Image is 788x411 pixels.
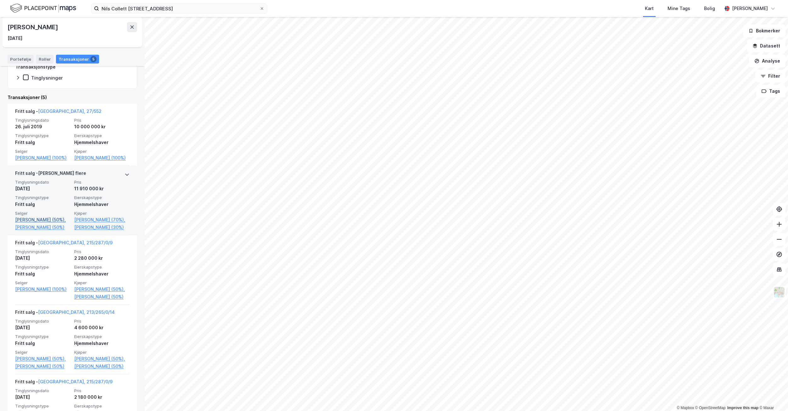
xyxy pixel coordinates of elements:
[36,55,53,64] div: Roller
[56,55,99,64] div: Transaksjoner
[695,406,726,410] a: OpenStreetMap
[74,403,130,409] span: Eierskapstype
[74,363,130,370] a: [PERSON_NAME] (50%)
[15,324,70,331] div: [DATE]
[38,379,113,384] a: [GEOGRAPHIC_DATA], 215/287/0/9
[15,286,70,293] a: [PERSON_NAME] (100%)
[31,75,63,81] div: Tinglysninger
[15,355,70,363] a: [PERSON_NAME] (50%),
[74,154,130,162] a: [PERSON_NAME] (100%)
[15,270,70,278] div: Fritt salg
[90,56,97,62] div: 5
[15,319,70,324] span: Tinglysningsdato
[74,388,130,393] span: Pris
[749,55,785,67] button: Analyse
[743,25,785,37] button: Bokmerker
[773,286,785,298] img: Z
[74,254,130,262] div: 2 280 000 kr
[74,201,130,208] div: Hjemmelshaver
[15,63,56,71] div: Transaksjonstype
[15,254,70,262] div: [DATE]
[74,118,130,123] span: Pris
[74,286,130,293] a: [PERSON_NAME] (50%),
[74,249,130,254] span: Pris
[15,350,70,355] span: Selger
[15,123,70,131] div: 26. juli 2019
[15,363,70,370] a: [PERSON_NAME] (50%)
[74,280,130,286] span: Kjøper
[668,5,690,12] div: Mine Tags
[8,55,34,64] div: Portefølje
[757,381,788,411] div: Kontrollprogram for chat
[15,334,70,339] span: Tinglysningstype
[15,393,70,401] div: [DATE]
[8,22,59,32] div: [PERSON_NAME]
[74,195,130,200] span: Eierskapstype
[74,340,130,347] div: Hjemmelshaver
[755,70,785,82] button: Filter
[15,403,70,409] span: Tinglysningstype
[38,108,102,114] a: [GEOGRAPHIC_DATA], 27/552
[74,270,130,278] div: Hjemmelshaver
[99,4,259,13] input: Søk på adresse, matrikkel, gårdeiere, leietakere eller personer
[677,406,694,410] a: Mapbox
[732,5,768,12] div: [PERSON_NAME]
[8,35,22,42] div: [DATE]
[15,180,70,185] span: Tinglysningsdato
[15,308,115,319] div: Fritt salg -
[15,340,70,347] div: Fritt salg
[15,169,86,180] div: Fritt salg - [PERSON_NAME] flere
[15,224,70,231] a: [PERSON_NAME] (50%)
[74,393,130,401] div: 2 180 000 kr
[15,185,70,192] div: [DATE]
[15,378,113,388] div: Fritt salg -
[74,133,130,138] span: Eierskapstype
[15,388,70,393] span: Tinglysningsdato
[15,249,70,254] span: Tinglysningsdato
[727,406,758,410] a: Improve this map
[74,293,130,301] a: [PERSON_NAME] (50%)
[74,355,130,363] a: [PERSON_NAME] (50%),
[38,240,113,245] a: [GEOGRAPHIC_DATA], 215/287/0/9
[15,154,70,162] a: [PERSON_NAME] (100%)
[15,280,70,286] span: Selger
[74,224,130,231] a: [PERSON_NAME] (30%)
[15,201,70,208] div: Fritt salg
[74,123,130,131] div: 10 000 000 kr
[15,108,102,118] div: Fritt salg -
[74,185,130,192] div: 11 910 000 kr
[15,118,70,123] span: Tinglysningsdato
[74,216,130,224] a: [PERSON_NAME] (70%),
[645,5,654,12] div: Kart
[15,239,113,249] div: Fritt salg -
[747,40,785,52] button: Datasett
[74,334,130,339] span: Eierskapstype
[15,216,70,224] a: [PERSON_NAME] (50%),
[74,264,130,270] span: Eierskapstype
[74,324,130,331] div: 4 600 000 kr
[756,85,785,97] button: Tags
[15,195,70,200] span: Tinglysningstype
[15,133,70,138] span: Tinglysningstype
[74,211,130,216] span: Kjøper
[15,139,70,146] div: Fritt salg
[74,350,130,355] span: Kjøper
[15,149,70,154] span: Selger
[757,381,788,411] iframe: Chat Widget
[15,264,70,270] span: Tinglysningstype
[74,139,130,146] div: Hjemmelshaver
[74,180,130,185] span: Pris
[38,309,115,315] a: [GEOGRAPHIC_DATA], 213/265/0/14
[8,94,137,101] div: Transaksjoner (5)
[15,211,70,216] span: Selger
[704,5,715,12] div: Bolig
[74,319,130,324] span: Pris
[74,149,130,154] span: Kjøper
[10,3,76,14] img: logo.f888ab2527a4732fd821a326f86c7f29.svg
